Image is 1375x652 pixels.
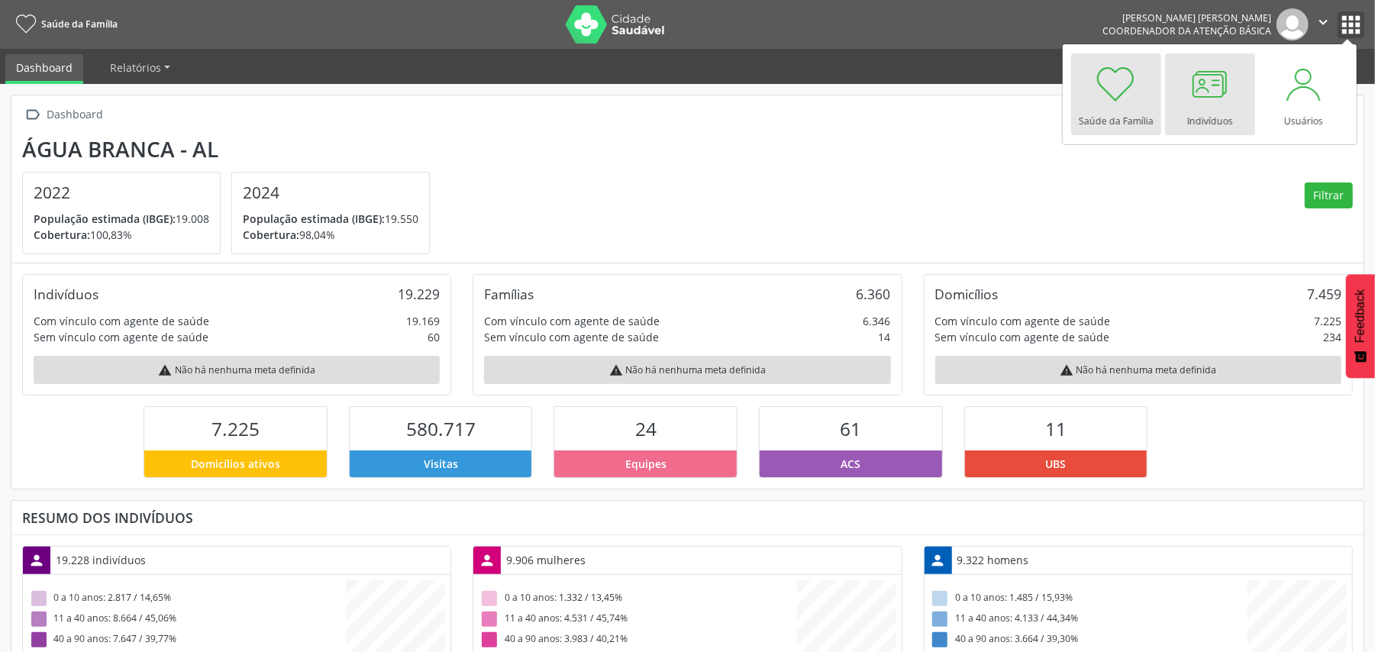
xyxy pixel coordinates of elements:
[841,456,860,472] span: ACS
[398,286,440,302] div: 19.229
[406,416,476,441] span: 580.717
[191,456,280,472] span: Domicílios ativos
[424,456,458,472] span: Visitas
[1102,11,1271,24] div: [PERSON_NAME] [PERSON_NAME]
[34,286,98,302] div: Indivíduos
[935,329,1110,345] div: Sem vínculo com agente de saúde
[484,313,660,329] div: Com vínculo com agente de saúde
[34,211,209,227] p: 19.008
[34,183,209,202] h4: 2022
[930,609,1248,630] div: 11 a 40 anos: 4.133 / 44,34%
[1046,456,1067,472] span: UBS
[1338,11,1364,38] button: apps
[28,630,346,650] div: 40 a 90 anos: 7.647 / 39,77%
[935,286,999,302] div: Domicílios
[1165,53,1255,135] a: Indivíduos
[879,329,891,345] div: 14
[99,54,181,81] a: Relatórios
[935,356,1341,384] div: Não há nenhuma meta definida
[625,456,667,472] span: Equipes
[479,552,495,569] i: person
[22,137,441,162] div: Água Branca - AL
[44,104,106,126] div: Dashboard
[501,547,591,573] div: 9.906 mulheres
[840,416,861,441] span: 61
[34,356,440,384] div: Não há nenhuma meta definida
[1314,313,1341,329] div: 7.225
[930,589,1248,609] div: 0 a 10 anos: 1.485 / 15,93%
[34,313,209,329] div: Com vínculo com agente de saúde
[1277,8,1309,40] img: img
[11,11,118,37] a: Saúde da Família
[1060,363,1073,377] i: warning
[930,552,947,569] i: person
[1354,289,1367,343] span: Feedback
[1309,8,1338,40] button: 
[1315,14,1331,31] i: 
[41,18,118,31] span: Saúde da Família
[28,609,346,630] div: 11 a 40 anos: 8.664 / 45,06%
[243,227,418,243] p: 98,04%
[22,509,1353,526] div: Resumo dos indivíduos
[1259,53,1349,135] a: Usuários
[50,547,151,573] div: 19.228 indivíduos
[484,329,659,345] div: Sem vínculo com agente de saúde
[34,211,176,226] span: População estimada (IBGE):
[484,356,890,384] div: Não há nenhuma meta definida
[479,589,796,609] div: 0 a 10 anos: 1.332 / 13,45%
[935,313,1111,329] div: Com vínculo com agente de saúde
[609,363,623,377] i: warning
[28,589,346,609] div: 0 a 10 anos: 2.817 / 14,65%
[34,228,90,242] span: Cobertura:
[863,313,891,329] div: 6.346
[34,329,208,345] div: Sem vínculo com agente de saúde
[5,54,83,84] a: Dashboard
[1102,24,1271,37] span: Coordenador da Atenção Básica
[930,630,1248,650] div: 40 a 90 anos: 3.664 / 39,30%
[243,211,385,226] span: População estimada (IBGE):
[952,547,1034,573] div: 9.322 homens
[22,104,44,126] i: 
[211,416,260,441] span: 7.225
[406,313,440,329] div: 19.169
[243,211,418,227] p: 19.550
[158,363,172,377] i: warning
[34,227,209,243] p: 100,83%
[479,630,796,650] div: 40 a 90 anos: 3.983 / 40,21%
[28,552,45,569] i: person
[110,60,161,75] span: Relatórios
[1346,274,1375,378] button: Feedback - Mostrar pesquisa
[1305,182,1353,208] button: Filtrar
[243,183,418,202] h4: 2024
[243,228,299,242] span: Cobertura:
[22,104,106,126] a:  Dashboard
[857,286,891,302] div: 6.360
[479,609,796,630] div: 11 a 40 anos: 4.531 / 45,74%
[1045,416,1067,441] span: 11
[635,416,657,441] span: 24
[484,286,534,302] div: Famílias
[428,329,440,345] div: 60
[1323,329,1341,345] div: 234
[1307,286,1341,302] div: 7.459
[1071,53,1161,135] a: Saúde da Família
